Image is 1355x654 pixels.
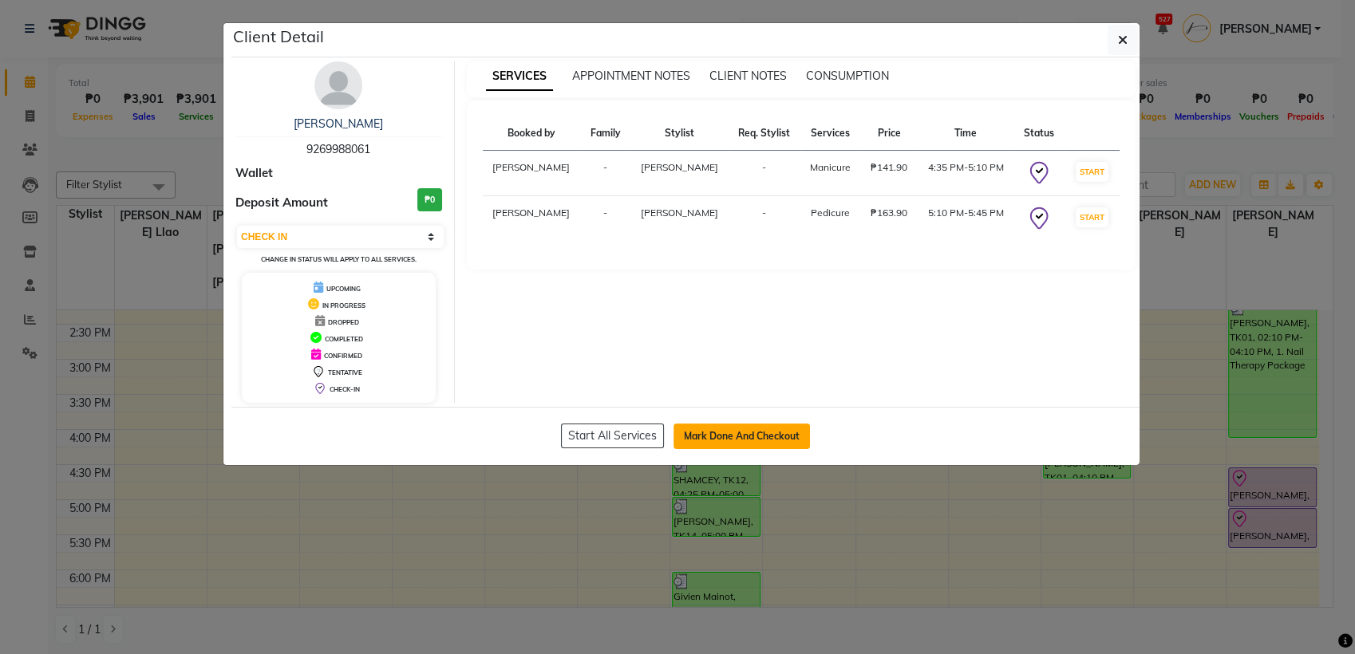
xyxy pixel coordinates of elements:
button: Start All Services [561,424,664,448]
span: IN PROGRESS [322,301,365,309]
th: Services [800,116,861,151]
td: - [729,151,800,196]
div: ₱163.90 [871,206,908,220]
td: 4:35 PM-5:10 PM [918,151,1014,196]
th: Req. Stylist [729,116,800,151]
th: Time [918,116,1014,151]
h3: ₱0 [417,188,442,211]
div: Pedicure [810,206,851,220]
td: - [580,196,630,242]
span: CONSUMPTION [806,69,889,83]
th: Stylist [630,116,729,151]
span: DROPPED [328,318,359,326]
td: 5:10 PM-5:45 PM [918,196,1014,242]
th: Status [1013,116,1064,151]
img: avatar [314,61,362,109]
th: Family [580,116,630,151]
td: - [729,196,800,242]
small: Change in status will apply to all services. [261,255,417,263]
span: APPOINTMENT NOTES [572,69,690,83]
td: - [580,151,630,196]
span: [PERSON_NAME] [641,161,718,173]
td: [PERSON_NAME] [483,196,581,242]
div: ₱141.90 [871,160,908,175]
button: START [1076,207,1108,227]
span: Wallet [235,164,273,183]
td: [PERSON_NAME] [483,151,581,196]
div: Manicure [810,160,851,175]
span: COMPLETED [325,335,363,343]
span: TENTATIVE [328,368,362,376]
span: UPCOMING [326,285,361,293]
span: 9269988061 [306,142,370,156]
span: CHECK-IN [330,385,360,393]
h5: Client Detail [233,25,324,49]
button: Mark Done And Checkout [674,424,810,449]
a: [PERSON_NAME] [294,116,383,131]
button: START [1076,162,1108,182]
span: [PERSON_NAME] [641,207,718,219]
span: CONFIRMED [324,352,362,360]
th: Price [861,116,918,151]
span: SERVICES [486,62,553,91]
span: Deposit Amount [235,194,328,212]
th: Booked by [483,116,581,151]
span: CLIENT NOTES [709,69,787,83]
